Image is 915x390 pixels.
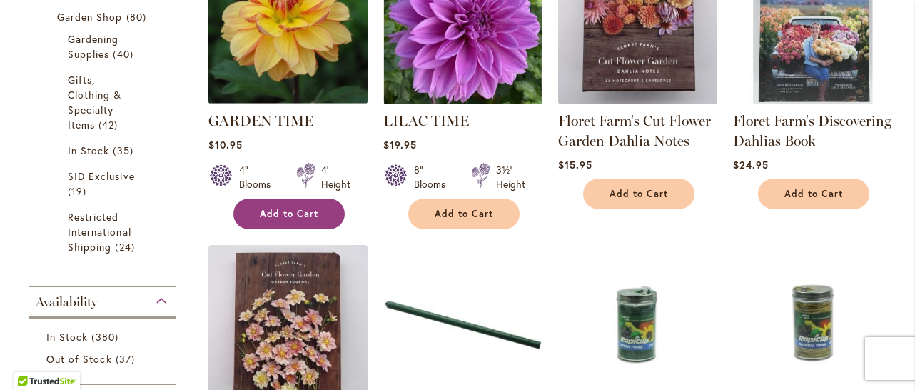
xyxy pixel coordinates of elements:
button: Add to Cart [758,179,869,209]
span: $10.95 [208,138,243,151]
a: Garden Shop [57,9,151,24]
a: Floret Farm's Cut Flower Garden Dahlia Notes - FRONT [558,94,717,107]
span: 42 [98,117,121,132]
span: Add to Cart [784,188,843,200]
span: 80 [126,9,150,24]
a: In Stock [68,143,140,158]
button: Add to Cart [233,199,345,229]
span: 37 [116,351,138,366]
span: $19.95 [383,138,417,151]
a: Restricted International Shipping [68,209,140,254]
div: 4" Blooms [239,163,279,191]
a: LILAC TIME [383,112,469,129]
div: 8" Blooms [414,163,454,191]
span: Out of Stock [46,352,112,366]
span: Garden Shop [57,10,123,24]
span: Gardening Supplies [68,32,118,61]
span: $24.95 [733,158,769,171]
span: $15.95 [558,158,592,171]
a: GARDEN TIME [208,94,368,107]
a: Out of Stock 37 [46,351,161,366]
a: Gifts, Clothing &amp; Specialty Items [68,72,140,132]
span: Availability [36,294,97,310]
div: 4' Height [321,163,350,191]
span: In Stock [68,144,109,157]
a: SID Exclusive [68,169,140,199]
div: 3½' Height [496,163,525,191]
span: 19 [68,184,90,199]
a: Floret Farm's Discovering Dahlias Book [733,112,891,149]
span: 40 [113,46,136,61]
a: Floret Farm's Cut Flower Garden Dahlia Notes [558,112,711,149]
a: GARDEN TIME [208,112,313,129]
span: 380 [91,329,121,344]
button: Add to Cart [408,199,520,229]
span: Add to Cart [435,208,493,220]
span: 24 [115,239,138,254]
span: In Stock [46,330,88,344]
span: Restricted International Shipping [68,210,131,254]
a: Gardening Supplies [68,31,140,61]
span: Gifts, Clothing & Specialty Items [68,73,122,131]
a: Floret Farm's Discovering Dahlias Book [733,94,892,107]
span: SID Exclusive [68,169,135,183]
iframe: Launch Accessibility Center [11,339,51,379]
span: Add to Cart [260,208,318,220]
span: Add to Cart [610,188,668,200]
a: Lilac Time [383,94,542,107]
a: In Stock 380 [46,329,161,344]
button: Add to Cart [583,179,694,209]
span: 35 [113,143,136,158]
